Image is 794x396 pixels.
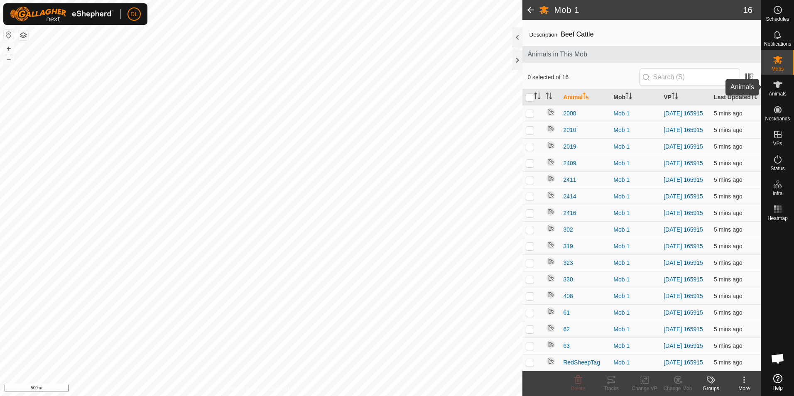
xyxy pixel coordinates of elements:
[546,356,556,366] img: returning off
[765,346,790,371] div: Open chat
[546,190,556,200] img: returning off
[613,126,657,134] div: Mob 1
[546,273,556,283] img: returning off
[714,127,742,133] span: 8 Oct 2025, 2:31 pm
[228,385,260,393] a: Privacy Policy
[546,174,556,183] img: returning off
[714,160,742,166] span: 8 Oct 2025, 2:31 pm
[563,109,576,118] span: 2008
[613,259,657,267] div: Mob 1
[583,94,589,100] p-sorticon: Activate to sort
[613,292,657,301] div: Mob 1
[18,30,28,40] button: Map Layers
[613,275,657,284] div: Mob 1
[769,91,787,96] span: Animals
[130,10,138,19] span: DL
[557,27,597,41] span: Beef Cattle
[613,242,657,251] div: Mob 1
[714,326,742,332] span: 8 Oct 2025, 2:31 pm
[546,207,556,217] img: returning off
[664,143,703,150] a: [DATE] 165915
[270,385,294,393] a: Contact Us
[761,371,794,394] a: Help
[714,193,742,200] span: 8 Oct 2025, 2:31 pm
[563,292,573,301] span: 408
[714,243,742,249] span: 8 Oct 2025, 2:31 pm
[613,308,657,317] div: Mob 1
[714,309,742,316] span: 8 Oct 2025, 2:31 pm
[563,192,576,201] span: 2414
[563,342,570,350] span: 63
[640,68,740,86] input: Search (S)
[664,326,703,332] a: [DATE] 165915
[563,159,576,168] span: 2409
[546,107,556,117] img: returning off
[764,42,791,46] span: Notifications
[546,94,552,100] p-sorticon: Activate to sort
[664,210,703,216] a: [DATE] 165915
[563,325,570,334] span: 62
[563,259,573,267] span: 323
[613,209,657,218] div: Mob 1
[773,141,782,146] span: VPs
[671,94,678,100] p-sorticon: Activate to sort
[743,4,752,16] span: 16
[563,176,576,184] span: 2411
[664,259,703,266] a: [DATE] 165915
[664,176,703,183] a: [DATE] 165915
[770,166,784,171] span: Status
[546,340,556,350] img: returning off
[554,5,743,15] h2: Mob 1
[613,176,657,184] div: Mob 1
[546,124,556,134] img: returning off
[765,116,790,121] span: Neckbands
[714,226,742,233] span: 8 Oct 2025, 2:31 pm
[563,209,576,218] span: 2416
[563,126,576,134] span: 2010
[664,127,703,133] a: [DATE] 165915
[714,176,742,183] span: 8 Oct 2025, 2:31 pm
[664,160,703,166] a: [DATE] 165915
[664,359,703,366] a: [DATE] 165915
[613,159,657,168] div: Mob 1
[714,359,742,366] span: 8 Oct 2025, 2:31 pm
[527,73,639,82] span: 0 selected of 16
[563,142,576,151] span: 2019
[546,290,556,300] img: returning off
[711,89,761,105] th: Last Updated
[529,32,557,38] label: Description
[595,385,628,392] div: Tracks
[664,342,703,349] a: [DATE] 165915
[728,385,761,392] div: More
[563,275,573,284] span: 330
[613,192,657,201] div: Mob 1
[664,293,703,299] a: [DATE] 165915
[560,89,610,105] th: Animal
[766,17,789,22] span: Schedules
[772,66,784,71] span: Mobs
[664,226,703,233] a: [DATE] 165915
[772,386,783,391] span: Help
[751,94,757,100] p-sorticon: Activate to sort
[613,358,657,367] div: Mob 1
[613,342,657,350] div: Mob 1
[571,386,586,391] span: Delete
[628,385,661,392] div: Change VP
[767,216,788,221] span: Heatmap
[613,142,657,151] div: Mob 1
[4,44,14,54] button: +
[4,54,14,64] button: –
[527,49,756,59] span: Animals in This Mob
[664,243,703,249] a: [DATE] 165915
[714,110,742,117] span: 8 Oct 2025, 2:31 pm
[660,89,711,105] th: VP
[714,342,742,349] span: 8 Oct 2025, 2:31 pm
[546,240,556,250] img: returning off
[664,193,703,200] a: [DATE] 165915
[664,110,703,117] a: [DATE] 165915
[546,257,556,266] img: returning off
[546,157,556,167] img: returning off
[546,140,556,150] img: returning off
[613,225,657,234] div: Mob 1
[563,242,573,251] span: 319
